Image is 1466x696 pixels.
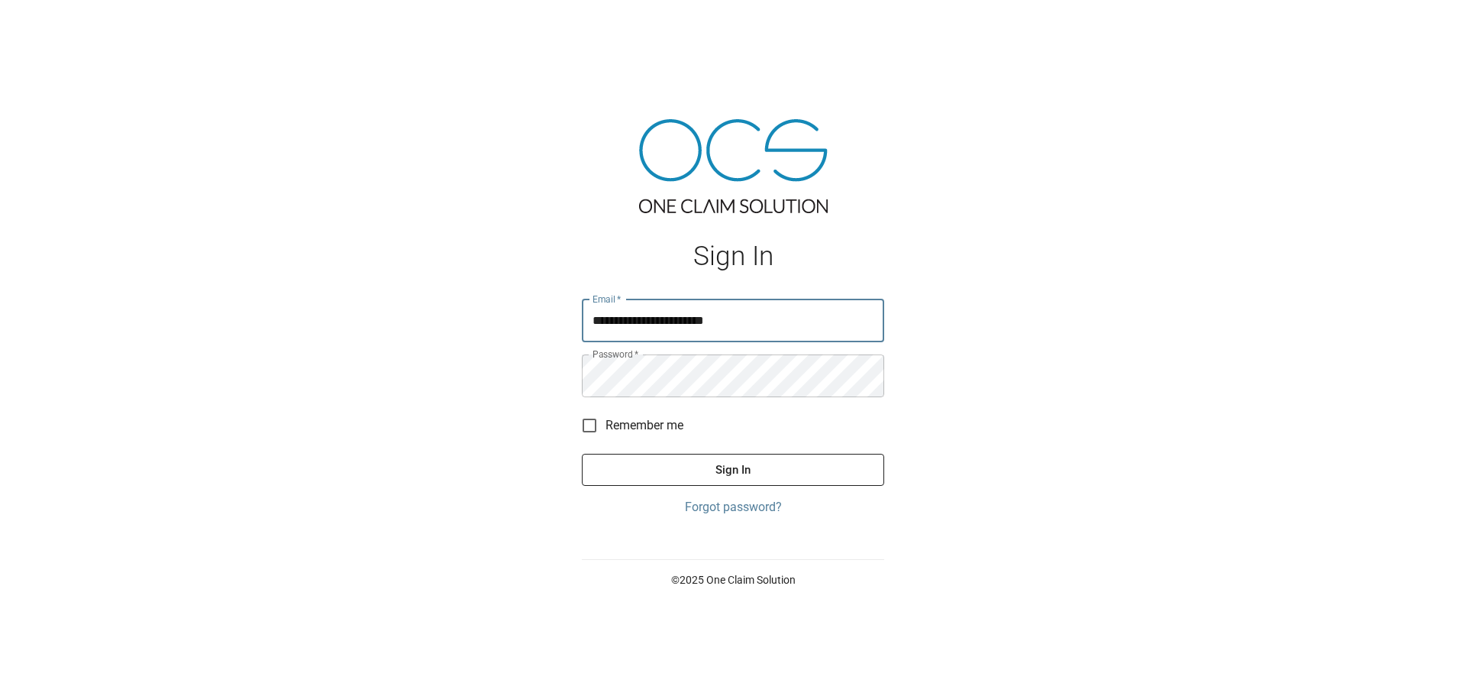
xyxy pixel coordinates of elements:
button: Sign In [582,454,884,486]
p: © 2025 One Claim Solution [582,572,884,588]
label: Email [593,293,622,306]
a: Forgot password? [582,498,884,516]
span: Remember me [605,416,683,435]
img: ocs-logo-white-transparent.png [18,9,79,40]
h1: Sign In [582,241,884,272]
img: ocs-logo-tra.png [639,119,828,213]
label: Password [593,348,638,361]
